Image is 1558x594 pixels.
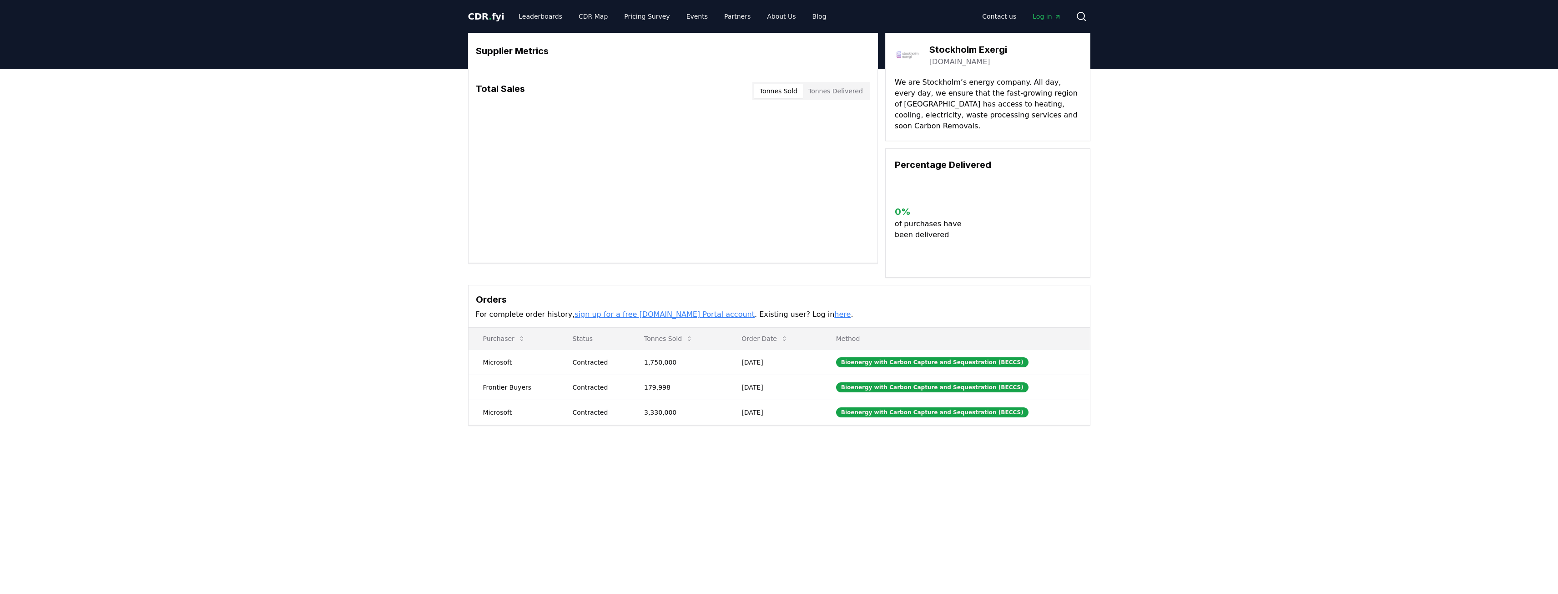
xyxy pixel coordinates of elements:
[929,56,990,67] a: [DOMAIN_NAME]
[565,334,622,343] p: Status
[975,8,1024,25] a: Contact us
[476,82,525,100] h3: Total Sales
[573,358,622,367] div: Contracted
[476,330,533,348] button: Purchaser
[573,408,622,417] div: Contracted
[630,375,727,400] td: 179,998
[511,8,570,25] a: Leaderboards
[929,43,1007,56] h3: Stockholm Exergi
[836,382,1029,392] div: Bioenergy with Carbon Capture and Sequestration (BECCS)
[630,400,727,425] td: 3,330,000
[637,330,700,348] button: Tonnes Sold
[805,8,834,25] a: Blog
[1033,12,1061,21] span: Log in
[571,8,615,25] a: CDR Map
[734,330,795,348] button: Order Date
[834,310,851,319] a: here
[679,8,715,25] a: Events
[727,375,822,400] td: [DATE]
[469,400,558,425] td: Microsoft
[469,350,558,375] td: Microsoft
[836,407,1029,417] div: Bioenergy with Carbon Capture and Sequestration (BECCS)
[829,334,1083,343] p: Method
[469,375,558,400] td: Frontier Buyers
[895,77,1081,132] p: We are Stockholm’s energy company. All day, every day, we ensure that the fast-growing region of ...
[895,42,920,68] img: Stockholm Exergi-logo
[476,293,1083,306] h3: Orders
[511,8,833,25] nav: Main
[975,8,1068,25] nav: Main
[895,218,969,240] p: of purchases have been delivered
[489,11,492,22] span: .
[468,11,504,22] span: CDR fyi
[760,8,803,25] a: About Us
[754,84,803,98] button: Tonnes Sold
[836,357,1029,367] div: Bioenergy with Carbon Capture and Sequestration (BECCS)
[630,350,727,375] td: 1,750,000
[727,400,822,425] td: [DATE]
[617,8,677,25] a: Pricing Survey
[895,205,969,218] h3: 0 %
[803,84,868,98] button: Tonnes Delivered
[895,158,1081,172] h3: Percentage Delivered
[468,10,504,23] a: CDR.fyi
[1025,8,1068,25] a: Log in
[727,350,822,375] td: [DATE]
[476,44,870,58] h3: Supplier Metrics
[573,383,622,392] div: Contracted
[717,8,758,25] a: Partners
[575,310,755,319] a: sign up for a free [DOMAIN_NAME] Portal account
[476,309,1083,320] p: For complete order history, . Existing user? Log in .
